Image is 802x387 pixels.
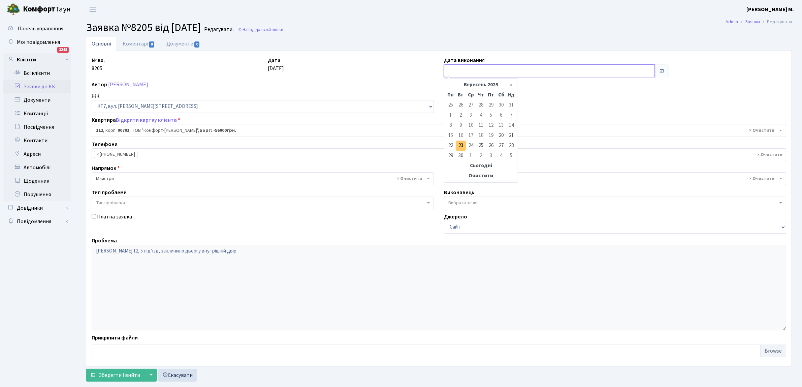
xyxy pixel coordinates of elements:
td: 10 [466,120,476,130]
label: Платна заявка [97,213,132,221]
span: Видалити всі елементи [749,127,774,134]
span: Видалити всі елементи [397,175,422,182]
label: Напрямок [92,164,120,172]
label: Проблема [92,237,117,245]
th: Пт [486,90,496,100]
label: Прикріпити файли [92,334,138,342]
a: [PERSON_NAME] М. [746,5,794,13]
td: 18 [476,130,486,141]
span: Зберегти і вийти [99,371,140,379]
span: 0 [194,41,200,48]
td: 26 [486,141,496,151]
a: Адреси [3,147,71,161]
a: Відкрити картку клієнта [116,116,177,124]
td: 23 [456,141,466,151]
th: Нд [506,90,516,100]
li: Редагувати [760,18,792,26]
div: [DATE] [263,56,439,77]
td: 2 [456,110,466,120]
label: ЖК [92,92,99,100]
a: Автомобілі [3,161,71,174]
a: Панель управління [3,22,71,35]
span: Мої повідомлення [17,38,60,46]
a: Скасувати [158,369,197,382]
th: Чт [476,90,486,100]
td: 12 [486,120,496,130]
td: 7 [506,110,516,120]
td: 3 [486,151,496,161]
a: Мої повідомлення1248 [3,35,71,49]
td: 29 [486,100,496,110]
span: Видалити всі елементи [757,151,782,158]
b: 00703 [118,127,129,134]
a: Всі клієнти [3,66,71,80]
td: 2 [476,151,486,161]
span: Шурубалко В.И. [448,175,778,182]
a: Заявки до КК [3,80,71,93]
span: Вибрати запис [448,200,479,206]
td: 26 [456,100,466,110]
td: 5 [506,151,516,161]
a: Посвідчення [3,120,71,134]
span: 0 [149,41,154,48]
label: Квартира [92,116,180,124]
span: × [96,151,99,158]
button: Переключити навігацію [84,4,101,15]
th: Вересень 2025 [456,80,506,90]
a: Довідники [3,201,71,215]
a: Назад до всіхЗаявки [238,26,283,33]
th: Ср [466,90,476,100]
li: +380935321395 [94,151,137,158]
td: 1 [446,110,456,120]
td: 21 [506,130,516,141]
td: 29 [446,151,456,161]
td: 19 [486,130,496,141]
td: 25 [476,141,486,151]
span: Видалити всі елементи [749,175,774,182]
a: Основні [86,37,117,51]
td: 6 [496,110,506,120]
th: » [506,80,516,90]
td: 3 [466,110,476,120]
a: Щоденник [3,174,71,188]
span: Тип проблеми [96,200,125,206]
a: Контакти [3,134,71,147]
span: Майстри [92,172,434,185]
a: Клієнти [3,53,71,66]
td: 5 [486,110,496,120]
th: Сб [496,90,506,100]
small: Редагувати . [203,26,234,33]
label: Дата [268,56,281,64]
b: Борг: -56000грн. [199,127,236,134]
td: 30 [456,151,466,161]
button: Зберегти і вийти [86,369,145,382]
a: Заявки [745,18,760,25]
a: [PERSON_NAME] [108,81,148,88]
div: 1248 [57,47,69,53]
td: 4 [476,110,486,120]
label: № вх. [92,56,105,64]
td: 9 [456,120,466,130]
span: Заявка №8205 від [DATE] [86,20,201,35]
th: Вт [456,90,466,100]
span: Майстри [96,175,425,182]
span: <b>112</b>, корп.: <b>00703</b>, ТОВ "Комфорт-Таун Ріелт", <b>Борг: -56000грн.</b> [96,127,778,134]
b: Комфорт [23,4,55,14]
a: Admin [726,18,738,25]
td: 25 [446,100,456,110]
td: 14 [506,120,516,130]
span: <b>112</b>, корп.: <b>00703</b>, ТОВ "Комфорт-Таун Ріелт", <b>Борг: -56000грн.</b> [92,124,786,137]
a: Повідомлення [3,215,71,228]
label: Дата виконання [444,56,485,64]
label: Автор [92,81,107,89]
span: Панель управління [18,25,63,32]
a: Порушення [3,188,71,201]
label: Джерело [444,213,467,221]
td: 31 [506,100,516,110]
td: 22 [446,141,456,151]
td: 11 [476,120,486,130]
th: Пн [446,90,456,100]
th: Очистити [446,171,516,181]
label: Тип проблеми [92,188,127,197]
label: Телефони [92,140,118,148]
